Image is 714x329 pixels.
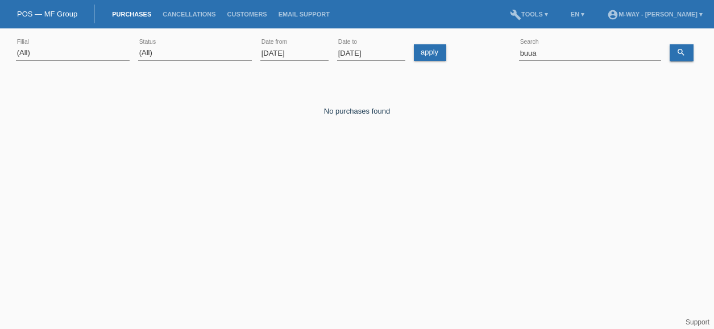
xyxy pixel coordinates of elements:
[601,11,708,18] a: account_circlem-way - [PERSON_NAME] ▾
[273,11,335,18] a: Email Support
[504,11,554,18] a: buildTools ▾
[565,11,590,18] a: EN ▾
[106,11,157,18] a: Purchases
[157,11,221,18] a: Cancellations
[686,318,709,326] a: Support
[222,11,273,18] a: Customers
[17,10,77,18] a: POS — MF Group
[510,9,521,20] i: build
[16,90,698,115] div: No purchases found
[676,48,686,57] i: search
[670,44,694,61] a: search
[607,9,618,20] i: account_circle
[414,44,446,61] a: apply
